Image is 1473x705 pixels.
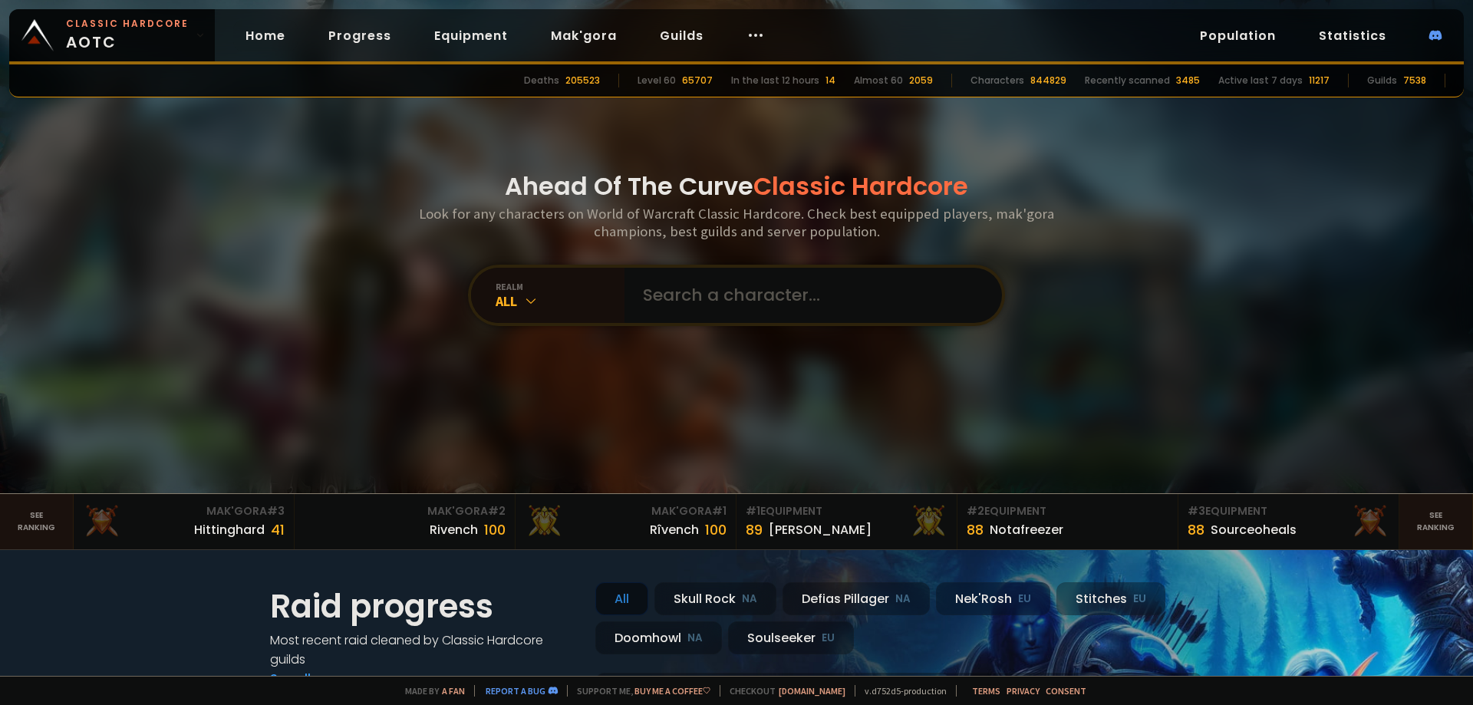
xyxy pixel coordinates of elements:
div: Defias Pillager [783,582,930,615]
span: Made by [396,685,465,697]
div: Sourceoheals [1211,520,1297,539]
a: Report a bug [486,685,545,697]
div: Level 60 [638,74,676,87]
div: Equipment [746,503,947,519]
div: Rîvench [650,520,699,539]
span: Classic Hardcore [753,169,968,203]
h1: Ahead Of The Curve [505,168,968,205]
div: All [595,582,648,615]
a: Mak'Gora#2Rivench100 [295,494,516,549]
span: # 2 [488,503,506,519]
div: 2059 [909,74,933,87]
div: Doomhowl [595,621,722,654]
div: In the last 12 hours [731,74,819,87]
a: See all progress [270,670,370,687]
a: Home [233,20,298,51]
div: Nek'Rosh [936,582,1050,615]
a: #1Equipment89[PERSON_NAME] [736,494,957,549]
a: Mak'Gora#3Hittinghard41 [74,494,295,549]
small: EU [1018,591,1031,607]
small: EU [1133,591,1146,607]
div: 11217 [1309,74,1330,87]
span: # 1 [746,503,760,519]
div: Equipment [1188,503,1389,519]
div: Skull Rock [654,582,776,615]
a: Guilds [648,20,716,51]
div: Almost 60 [854,74,903,87]
span: # 2 [967,503,984,519]
a: Classic HardcoreAOTC [9,9,215,61]
small: NA [687,631,703,646]
div: Deaths [524,74,559,87]
div: Mak'Gora [304,503,506,519]
div: 88 [1188,519,1204,540]
div: All [496,292,624,310]
a: Seeranking [1399,494,1473,549]
a: [DOMAIN_NAME] [779,685,845,697]
small: NA [895,591,911,607]
div: 65707 [682,74,713,87]
div: Hittinghard [194,520,265,539]
span: # 1 [712,503,727,519]
h1: Raid progress [270,582,577,631]
div: 88 [967,519,984,540]
div: Recently scanned [1085,74,1170,87]
a: #2Equipment88Notafreezer [957,494,1178,549]
a: Equipment [422,20,520,51]
div: 89 [746,519,763,540]
div: Rivench [430,520,478,539]
a: Progress [316,20,404,51]
a: Statistics [1307,20,1399,51]
h3: Look for any characters on World of Warcraft Classic Hardcore. Check best equipped players, mak'g... [413,205,1060,240]
small: NA [742,591,757,607]
a: Privacy [1007,685,1040,697]
div: 100 [705,519,727,540]
span: Checkout [720,685,845,697]
h4: Most recent raid cleaned by Classic Hardcore guilds [270,631,577,669]
a: Mak'Gora#1Rîvench100 [516,494,736,549]
a: Terms [972,685,1000,697]
input: Search a character... [634,268,984,323]
div: Characters [970,74,1024,87]
a: Consent [1046,685,1086,697]
span: v. d752d5 - production [855,685,947,697]
div: Guilds [1367,74,1397,87]
div: 7538 [1403,74,1426,87]
div: Stitches [1056,582,1165,615]
a: a fan [442,685,465,697]
div: 41 [271,519,285,540]
span: AOTC [66,17,189,54]
span: Support me, [567,685,710,697]
span: # 3 [1188,503,1205,519]
div: Soulseeker [728,621,854,654]
div: [PERSON_NAME] [769,520,872,539]
small: EU [822,631,835,646]
div: realm [496,281,624,292]
div: 100 [484,519,506,540]
div: Equipment [967,503,1168,519]
small: Classic Hardcore [66,17,189,31]
span: # 3 [267,503,285,519]
div: 205523 [565,74,600,87]
div: 14 [825,74,835,87]
a: Buy me a coffee [634,685,710,697]
a: Population [1188,20,1288,51]
div: Notafreezer [990,520,1063,539]
div: Mak'Gora [525,503,727,519]
div: 3485 [1176,74,1200,87]
div: Mak'Gora [83,503,285,519]
a: #3Equipment88Sourceoheals [1178,494,1399,549]
div: Active last 7 days [1218,74,1303,87]
div: 844829 [1030,74,1066,87]
a: Mak'gora [539,20,629,51]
